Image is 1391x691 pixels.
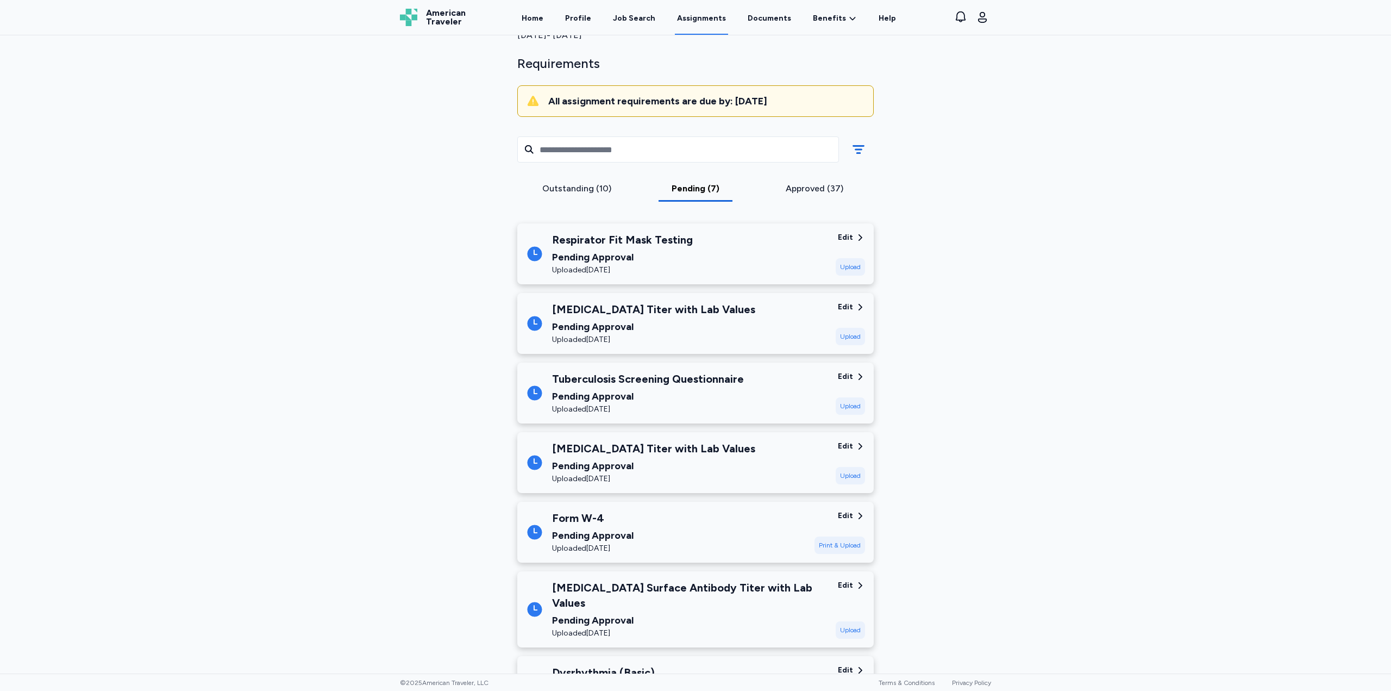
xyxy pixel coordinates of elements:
[552,265,693,276] div: Uploaded [DATE]
[814,537,865,554] div: Print & Upload
[552,250,693,265] div: Pending Approval
[813,13,857,24] a: Benefits
[675,1,728,35] a: Assignments
[836,621,865,639] div: Upload
[552,628,827,639] div: Uploaded [DATE]
[552,511,634,526] div: Form W-4
[552,543,634,554] div: Uploaded [DATE]
[552,441,755,456] div: [MEDICAL_DATA] Titer with Lab Values
[552,613,827,628] div: Pending Approval
[836,467,865,484] div: Upload
[838,302,853,313] div: Edit
[552,389,744,404] div: Pending Approval
[836,328,865,345] div: Upload
[838,665,853,676] div: Edit
[613,13,655,24] div: Job Search
[838,371,853,382] div: Edit
[552,665,655,680] div: Dysrhythmia (Basic)
[759,182,869,195] div: Approved (37)
[400,9,417,26] img: Logo
[552,474,755,484] div: Uploaded [DATE]
[552,302,755,317] div: [MEDICAL_DATA] Titer with Lab Values
[836,258,865,276] div: Upload
[552,319,755,334] div: Pending Approval
[426,9,466,26] span: American Traveler
[813,13,846,24] span: Benefits
[522,182,632,195] div: Outstanding (10)
[552,580,827,611] div: [MEDICAL_DATA] Surface Antibody Titer with Lab Values
[879,679,935,687] a: Terms & Conditions
[952,679,991,687] a: Privacy Policy
[641,182,751,195] div: Pending (7)
[400,678,488,687] span: © 2025 American Traveler, LLC
[552,334,755,345] div: Uploaded [DATE]
[838,441,853,452] div: Edit
[517,29,874,42] div: [DATE] - [DATE]
[552,528,634,543] div: Pending Approval
[548,95,864,108] div: All assignment requirements are due by: [DATE]
[552,371,744,387] div: Tuberculosis Screening Questionnaire
[552,458,755,474] div: Pending Approval
[838,580,853,591] div: Edit
[838,232,853,243] div: Edit
[836,397,865,415] div: Upload
[552,232,693,247] div: Respirator Fit Mask Testing
[552,404,744,415] div: Uploaded [DATE]
[517,55,874,72] div: Requirements
[838,511,853,521] div: Edit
